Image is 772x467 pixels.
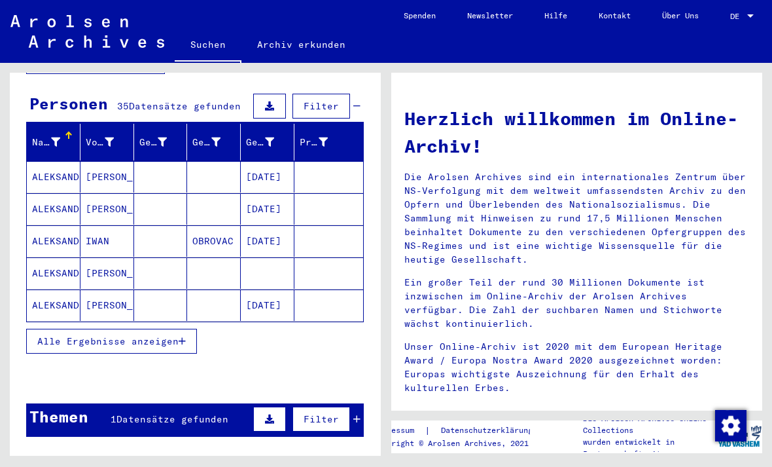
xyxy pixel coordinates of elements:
[304,100,339,112] span: Filter
[404,105,749,160] h1: Herzlich willkommen im Online-Archiv!
[241,193,294,225] mat-cell: [DATE]
[80,124,134,160] mat-header-cell: Vorname
[730,12,745,21] span: DE
[86,136,114,149] div: Vorname
[241,124,294,160] mat-header-cell: Geburtsdatum
[404,340,749,395] p: Unser Online-Archiv ist 2020 mit dem European Heritage Award / Europa Nostra Award 2020 ausgezeic...
[373,424,425,438] a: Impressum
[373,424,548,438] div: |
[300,136,328,149] div: Prisoner #
[116,413,228,425] span: Datensätze gefunden
[37,335,179,347] span: Alle Ergebnisse anzeigen
[26,329,197,354] button: Alle Ergebnisse anzeigen
[714,409,746,441] div: Zustimmung ändern
[246,136,274,149] div: Geburtsdatum
[27,257,80,289] mat-cell: ALEKSANDROVIC
[10,15,164,48] img: Arolsen_neg.svg
[715,410,746,441] img: Zustimmung ändern
[300,132,347,153] div: Prisoner #
[292,407,350,432] button: Filter
[134,124,188,160] mat-header-cell: Geburtsname
[80,290,134,321] mat-cell: [PERSON_NAME]
[86,132,133,153] div: Vorname
[80,257,134,289] mat-cell: [PERSON_NAME]
[241,225,294,257] mat-cell: [DATE]
[29,405,88,428] div: Themen
[27,193,80,225] mat-cell: ALEKSANDROVIC
[32,132,80,153] div: Nachname
[27,124,80,160] mat-header-cell: Nachname
[80,161,134,193] mat-cell: [PERSON_NAME]
[139,132,187,153] div: Geburtsname
[292,94,350,119] button: Filter
[241,161,294,193] mat-cell: [DATE]
[139,136,167,149] div: Geburtsname
[294,124,363,160] mat-header-cell: Prisoner #
[27,161,80,193] mat-cell: ALEKSANDROVIC
[246,132,294,153] div: Geburtsdatum
[80,193,134,225] mat-cell: [PERSON_NAME]
[583,436,716,460] p: wurden entwickelt in Partnerschaft mit
[129,100,241,112] span: Datensätze gefunden
[430,424,548,438] a: Datenschutzerklärung
[32,136,60,149] div: Nachname
[111,413,116,425] span: 1
[187,124,241,160] mat-header-cell: Geburt‏
[117,100,129,112] span: 35
[304,413,339,425] span: Filter
[373,438,548,449] p: Copyright © Arolsen Archives, 2021
[80,225,134,257] mat-cell: IWAN
[192,136,220,149] div: Geburt‏
[29,92,108,115] div: Personen
[404,276,749,331] p: Ein großer Teil der rund 30 Millionen Dokumente ist inzwischen im Online-Archiv der Arolsen Archi...
[583,413,716,436] p: Die Arolsen Archives Online-Collections
[187,225,241,257] mat-cell: OBROVAC
[27,290,80,321] mat-cell: ALEKSANDROVIC
[175,29,241,63] a: Suchen
[241,29,361,60] a: Archiv erkunden
[192,132,240,153] div: Geburt‏
[27,225,80,257] mat-cell: ALEKSANDROVIC
[241,290,294,321] mat-cell: [DATE]
[404,170,749,267] p: Die Arolsen Archives sind ein internationales Zentrum über NS-Verfolgung mit dem weltweit umfasse...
